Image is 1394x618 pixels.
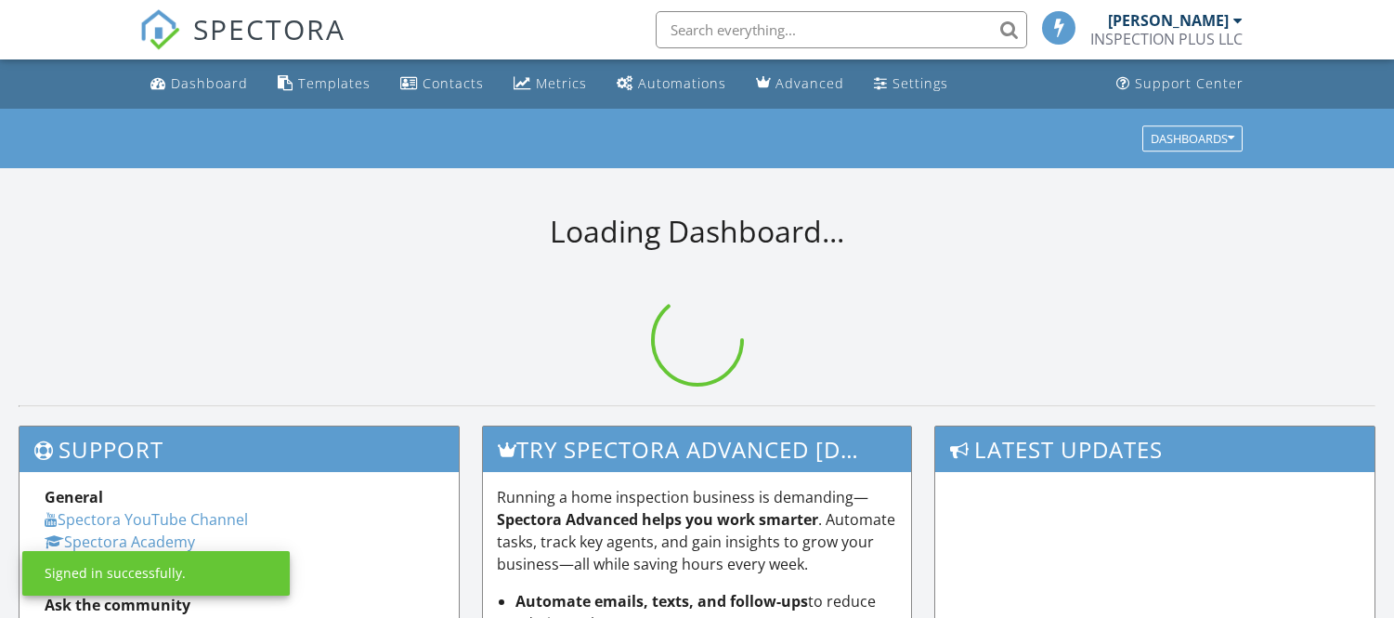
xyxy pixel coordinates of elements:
[1109,67,1251,101] a: Support Center
[45,487,103,507] strong: General
[638,74,726,92] div: Automations
[506,67,594,101] a: Metrics
[143,67,255,101] a: Dashboard
[656,11,1027,48] input: Search everything...
[139,9,180,50] img: The Best Home Inspection Software - Spectora
[139,25,345,64] a: SPECTORA
[536,74,587,92] div: Metrics
[45,509,248,530] a: Spectora YouTube Channel
[298,74,371,92] div: Templates
[1108,11,1229,30] div: [PERSON_NAME]
[749,67,852,101] a: Advanced
[609,67,734,101] a: Automations (Basic)
[45,564,186,583] div: Signed in successfully.
[270,67,378,101] a: Templates
[193,9,345,48] span: SPECTORA
[171,74,248,92] div: Dashboard
[497,486,897,575] p: Running a home inspection business is demanding— . Automate tasks, track key agents, and gain ins...
[1151,132,1234,145] div: Dashboards
[515,591,808,611] strong: Automate emails, texts, and follow-ups
[1142,125,1243,151] button: Dashboards
[497,509,818,530] strong: Spectora Advanced helps you work smarter
[935,427,1374,472] h3: Latest Updates
[393,67,491,101] a: Contacts
[483,427,911,472] h3: Try spectora advanced [DATE]
[866,67,956,101] a: Settings
[775,74,844,92] div: Advanced
[1090,30,1243,48] div: INSPECTION PLUS LLC
[892,74,948,92] div: Settings
[1135,74,1244,92] div: Support Center
[45,532,195,552] a: Spectora Academy
[20,427,459,472] h3: Support
[45,594,434,616] div: Ask the community
[423,74,484,92] div: Contacts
